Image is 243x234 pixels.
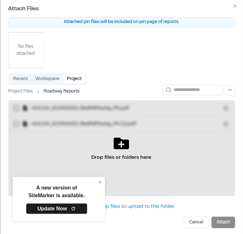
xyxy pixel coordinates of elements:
[76,203,175,210] p: Drag and drop files to upload to this folder.
[44,88,79,95] span: Roadway Reports
[8,88,33,95] a: Project Files
[184,217,209,228] button: Cancel
[162,85,174,95] button: Search
[8,43,44,57] p: No files attached
[32,74,63,84] button: Workspace
[63,74,85,84] button: Project
[8,101,235,197] div: Drop files or folders here400.04_20250922_RedRdPaving_PH.pdf400.04_20250922_RedRdPaving_PH (1).pdf
[8,17,235,27] p: Attached pin files will be included on pin page of reports.
[8,6,235,12] h2: Attach Files
[9,74,32,84] button: Recent
[8,88,79,95] nav: breadcrumb
[92,154,151,161] p: Drop files or folders here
